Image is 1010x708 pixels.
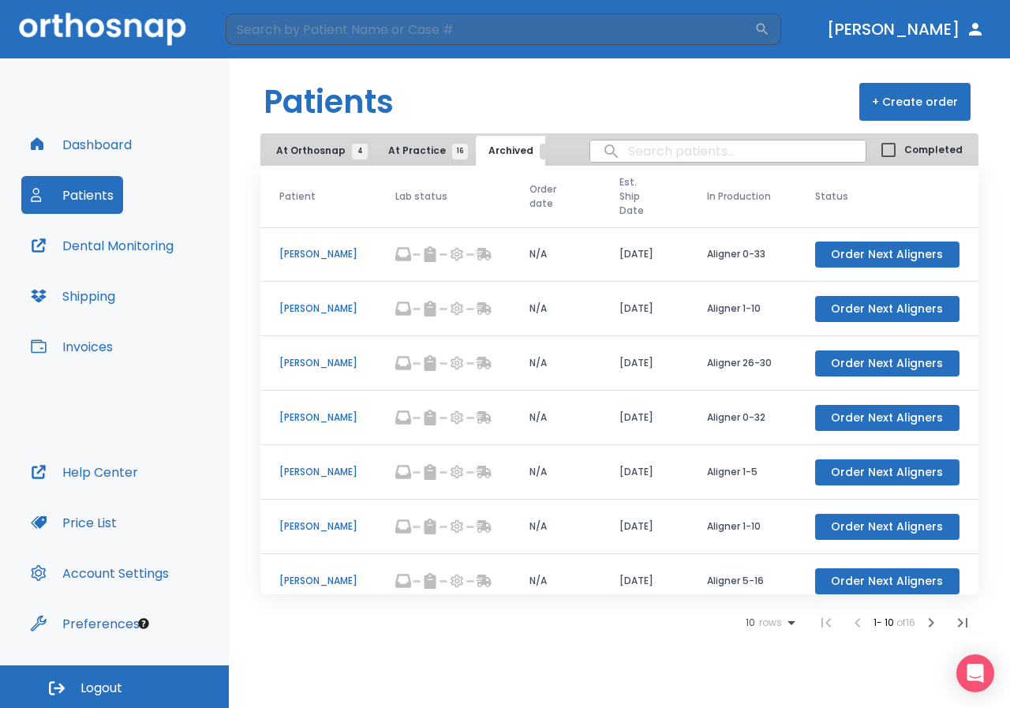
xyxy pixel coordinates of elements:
[896,616,915,629] span: of 16
[21,554,178,592] button: Account Settings
[859,83,971,121] button: + Create order
[755,617,782,628] span: rows
[600,554,689,609] td: [DATE]
[279,302,357,316] p: [PERSON_NAME]
[600,391,689,445] td: [DATE]
[688,336,796,391] td: Aligner 26-30
[279,519,357,534] p: [PERSON_NAME]
[821,15,991,43] button: [PERSON_NAME]
[600,227,689,282] td: [DATE]
[511,336,600,391] td: N/A
[21,227,183,264] button: Dental Monitoring
[395,189,447,204] span: Lab status
[511,500,600,554] td: N/A
[511,391,600,445] td: N/A
[688,500,796,554] td: Aligner 1-10
[746,617,755,628] span: 10
[815,296,959,322] button: Order Next Aligners
[956,654,994,692] div: Open Intercom Messenger
[21,125,141,163] button: Dashboard
[21,605,149,642] button: Preferences
[19,13,186,45] img: Orthosnap
[511,554,600,609] td: N/A
[21,453,148,491] button: Help Center
[688,282,796,336] td: Aligner 1-10
[815,459,959,485] button: Order Next Aligners
[279,465,357,479] p: [PERSON_NAME]
[21,504,126,541] button: Price List
[264,136,545,166] div: tabs
[619,175,659,218] span: Est. Ship Date
[276,144,360,158] span: At Orthosnap
[21,176,123,214] button: Patients
[21,277,125,315] button: Shipping
[226,13,754,45] input: Search by Patient Name or Case #
[452,144,468,159] span: 16
[264,78,394,125] h1: Patients
[815,350,959,376] button: Order Next Aligners
[279,247,357,261] p: [PERSON_NAME]
[511,445,600,500] td: N/A
[707,189,771,204] span: In Production
[600,500,689,554] td: [DATE]
[279,189,316,204] span: Patient
[815,514,959,540] button: Order Next Aligners
[80,680,122,697] span: Logout
[600,445,689,500] td: [DATE]
[815,189,848,204] span: Status
[904,143,963,157] span: Completed
[688,554,796,609] td: Aligner 5-16
[488,144,548,158] span: Archived
[815,568,959,594] button: Order Next Aligners
[529,182,570,211] span: Order date
[511,282,600,336] td: N/A
[688,391,796,445] td: Aligner 0-32
[815,242,959,268] button: Order Next Aligners
[21,328,122,365] button: Invoices
[352,144,368,159] span: 4
[279,574,357,588] p: [PERSON_NAME]
[388,144,460,158] span: At Practice
[511,227,600,282] td: N/A
[688,445,796,500] td: Aligner 1-5
[540,144,555,159] span: 6
[279,410,357,425] p: [PERSON_NAME]
[688,227,796,282] td: Aligner 0-33
[600,282,689,336] td: [DATE]
[873,616,896,629] span: 1 - 10
[137,616,151,631] div: Tooltip anchor
[590,136,866,167] input: search
[815,405,959,431] button: Order Next Aligners
[600,336,689,391] td: [DATE]
[279,356,357,370] p: [PERSON_NAME]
